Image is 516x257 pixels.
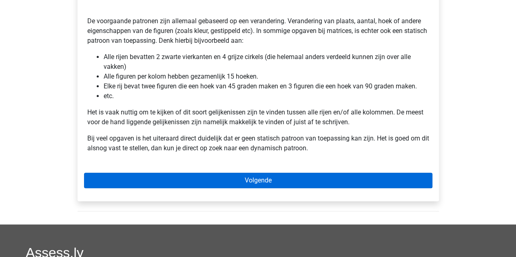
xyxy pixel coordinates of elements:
[87,134,429,153] p: Bij veel opgaven is het uiteraard direct duidelijk dat er geen statisch patroon van toepassing ka...
[104,52,429,72] li: Alle rijen bevatten 2 zwarte vierkanten en 4 grijze cirkels (die helemaal anders verdeeld kunnen ...
[104,81,429,91] li: Elke rij bevat twee figuren die een hoek van 45 graden maken en 3 figuren die een hoek van 90 gra...
[104,91,429,101] li: etc.
[87,108,429,127] p: Het is vaak nuttig om te kijken of dit soort gelijkenissen zijn te vinden tussen alle rijen en/of...
[104,72,429,81] li: Alle figuren per kolom hebben gezamenlijk 15 hoeken.
[84,173,432,188] a: Volgende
